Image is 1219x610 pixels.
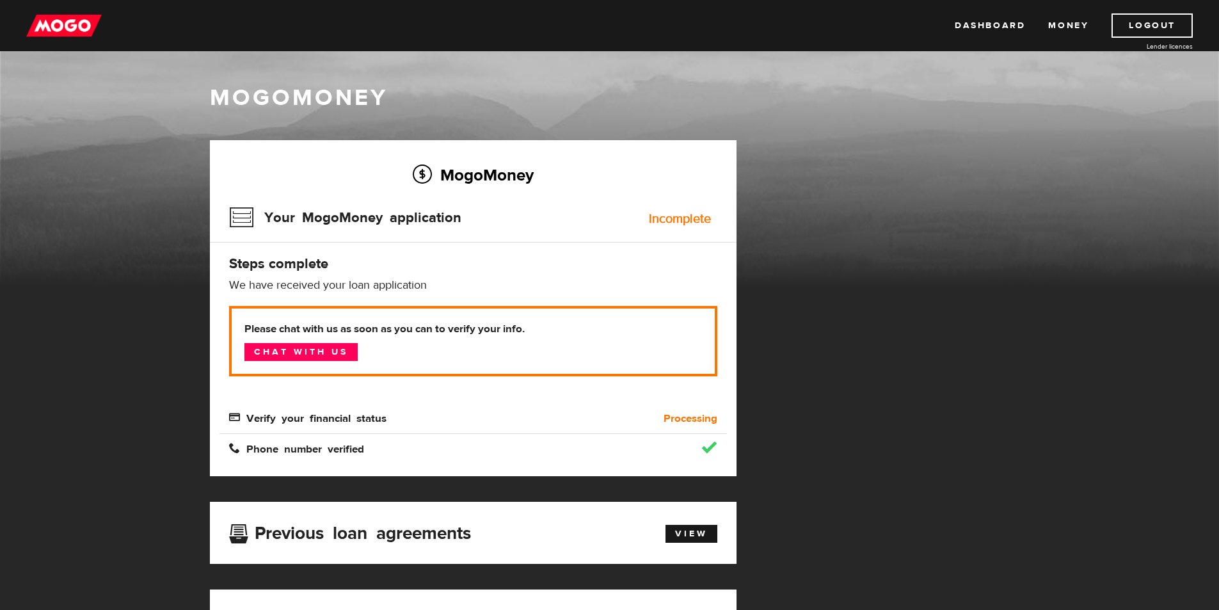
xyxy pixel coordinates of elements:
[229,523,471,540] h3: Previous loan agreements
[229,278,717,293] p: We have received your loan application
[1048,13,1088,38] a: Money
[210,84,1010,111] h1: MogoMoney
[955,13,1025,38] a: Dashboard
[664,411,717,426] b: Processing
[229,442,364,453] span: Phone number verified
[963,312,1219,610] iframe: LiveChat chat widget
[649,213,711,225] div: Incomplete
[26,13,102,38] img: mogo_logo-11ee424be714fa7cbb0f0f49df9e16ec.png
[229,412,386,422] span: Verify your financial status
[665,525,717,543] a: View
[1111,13,1193,38] a: Logout
[229,201,461,234] h3: Your MogoMoney application
[229,161,717,188] h2: MogoMoney
[1097,42,1193,51] a: Lender licences
[244,321,702,337] b: Please chat with us as soon as you can to verify your info.
[244,343,358,361] a: Chat with us
[229,255,717,273] h4: Steps complete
